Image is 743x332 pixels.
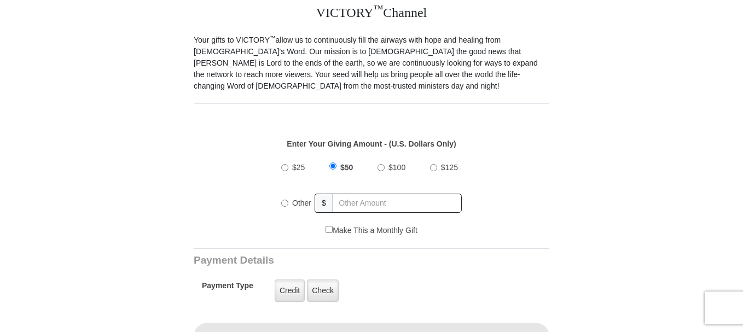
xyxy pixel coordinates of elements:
[374,3,384,14] sup: ™
[292,163,305,172] span: $25
[287,139,456,148] strong: Enter Your Giving Amount - (U.S. Dollars Only)
[441,163,458,172] span: $125
[270,34,276,41] sup: ™
[388,163,405,172] span: $100
[292,199,311,207] span: Other
[194,254,473,267] h3: Payment Details
[333,194,462,213] input: Other Amount
[194,34,549,92] p: Your gifts to VICTORY allow us to continuously fill the airways with hope and healing from [DEMOG...
[307,279,339,302] label: Check
[326,226,333,233] input: Make This a Monthly Gift
[275,279,305,302] label: Credit
[202,281,253,296] h5: Payment Type
[315,194,333,213] span: $
[340,163,353,172] span: $50
[326,225,417,236] label: Make This a Monthly Gift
